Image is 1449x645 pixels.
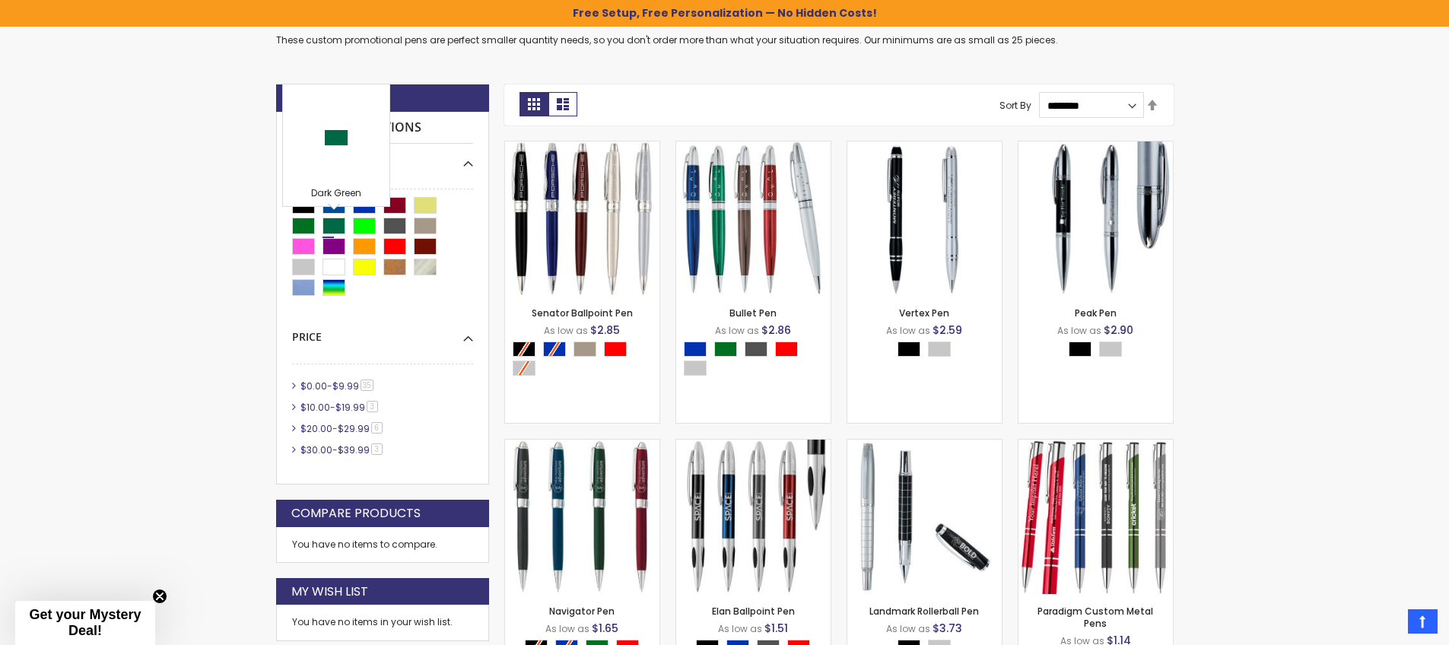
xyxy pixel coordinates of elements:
img: Bullet Pen [676,141,831,296]
img: Elan Ballpoint Pen [676,440,831,594]
strong: Grid [520,92,548,116]
span: As low as [886,622,930,635]
span: $2.85 [590,322,620,338]
div: Select A Color [684,342,831,380]
img: Paradigm Plus Custom Metal Pens [1018,440,1173,594]
div: Blue [684,342,707,357]
div: Black [898,342,920,357]
span: $39.99 [338,443,370,456]
strong: My Wish List [291,583,368,600]
label: Sort By [999,99,1031,112]
a: Landmark Rollerball Pen [847,439,1002,452]
span: $1.51 [764,621,788,636]
span: $1.65 [592,621,618,636]
img: Landmark Rollerball Pen [847,440,1002,594]
a: Paradigm Plus Custom Metal Pens [1018,439,1173,452]
span: $2.59 [933,322,962,338]
a: $10.00-$19.993 [297,401,383,414]
span: $2.90 [1104,322,1133,338]
span: 35 [361,380,373,391]
a: Bullet Pen [729,307,777,319]
span: As low as [718,622,762,635]
span: As low as [1057,324,1101,337]
div: Black [1069,342,1092,357]
span: $2.86 [761,322,791,338]
a: $30.00-$39.993 [297,443,388,456]
a: Bullet Pen [676,141,831,154]
div: You have no items to compare. [276,527,489,563]
div: Red [604,342,627,357]
a: Vertex Pen [899,307,949,319]
div: Green [714,342,737,357]
img: Vertex Pen [847,141,1002,296]
span: $0.00 [300,380,327,392]
div: You have no items in your wish list. [292,616,473,628]
img: Peak Pen [1018,141,1173,296]
a: $20.00-$29.996 [297,422,388,435]
span: Get your Mystery Deal! [29,607,141,638]
span: 3 [367,401,378,412]
a: $0.00-$9.9935 [297,380,379,392]
span: $30.00 [300,443,332,456]
span: $20.00 [300,422,332,435]
span: 3 [371,443,383,455]
strong: Compare Products [291,505,421,522]
img: Navigator Pen [505,440,659,594]
span: As low as [886,324,930,337]
a: Elan Ballpoint Pen [676,439,831,452]
img: Senator Ballpoint Pen [505,141,659,296]
a: Peak Pen [1075,307,1117,319]
a: Navigator Pen [549,605,615,618]
div: Select A Color [1069,342,1130,361]
span: 6 [371,422,383,434]
span: As low as [544,324,588,337]
div: Select A Color [513,342,659,380]
span: $3.73 [933,621,962,636]
a: Navigator Pen [505,439,659,452]
span: $10.00 [300,401,330,414]
button: Close teaser [152,589,167,604]
span: $19.99 [335,401,365,414]
div: Silver [1099,342,1122,357]
span: $9.99 [332,380,359,392]
div: Red [775,342,798,357]
div: Select A Color [898,342,958,361]
div: Silver [928,342,951,357]
span: As low as [545,622,589,635]
span: As low as [715,324,759,337]
a: Paradigm Custom Metal Pens [1037,605,1153,630]
span: $29.99 [338,422,370,435]
a: Vertex Pen [847,141,1002,154]
div: Silver [684,361,707,376]
a: Landmark Rollerball Pen [869,605,979,618]
div: Dark Green [287,187,386,202]
a: Top [1408,609,1438,634]
a: Elan Ballpoint Pen [712,605,795,618]
div: Gunmetal [745,342,767,357]
div: Get your Mystery Deal!Close teaser [15,601,155,645]
a: Peak Pen [1018,141,1173,154]
div: Nickel [574,342,596,357]
a: Senator Ballpoint Pen [532,307,633,319]
div: Price [292,319,473,345]
a: Senator Ballpoint Pen [505,141,659,154]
